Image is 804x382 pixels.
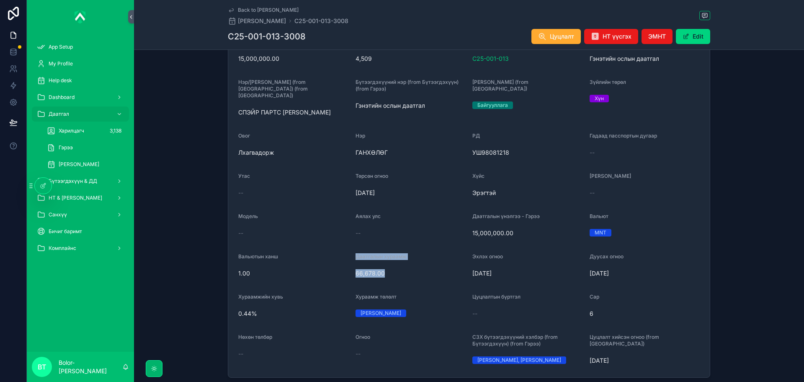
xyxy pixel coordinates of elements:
span: 4,509 [356,55,466,63]
span: Нэр [356,133,365,139]
a: Бүтээгдэхүүн & ДД [32,174,129,189]
div: [PERSON_NAME] [361,309,401,317]
p: Bolor-[PERSON_NAME] [59,359,122,375]
a: Help desk [32,73,129,88]
span: Огноо [356,334,370,340]
span: -- [590,189,595,197]
span: Хүйс [472,173,484,179]
span: BT [38,362,46,372]
span: УШ98081218 [472,148,583,157]
a: Даатгал [32,107,129,122]
button: НТ үүсгэх [584,29,638,44]
span: -- [590,148,595,157]
span: 15,000,000.00 [472,229,583,237]
span: Бүтээгдэхүүний нэр (from Бүтээгдэхүүн) (from Гэрээ) [356,79,459,92]
div: 3,138 [107,126,124,136]
a: Dashboard [32,90,129,105]
span: Овог [238,133,250,139]
span: Лхагвадорж [238,148,349,157]
span: Зүйлийн төрөл [590,79,626,85]
span: 6 [590,309,700,318]
button: Edit [676,29,710,44]
a: App Setup [32,39,129,55]
span: Аялах улс [356,213,381,219]
span: Эрэгтэй [472,189,583,197]
a: НТ & [PERSON_NAME] [32,190,129,205]
a: Бичиг баримт [32,224,129,239]
span: Нөхөн төлбөр [238,334,272,340]
button: ЭМНТ [642,29,673,44]
span: Санхүү [49,211,67,218]
span: Гэнэтийн ослын даатгал [356,101,466,110]
span: Бичиг баримт [49,228,82,235]
span: [DATE] [590,356,700,365]
div: Байгууллага [477,101,508,109]
span: My Profile [49,60,73,67]
span: Хураамж төлөлт [356,294,397,300]
span: -- [238,229,243,237]
div: MNT [595,229,606,236]
span: ГАНХӨЛӨГ [356,148,466,157]
span: -- [356,229,361,237]
span: Хураамжийн хувь [238,294,283,300]
span: Help desk [49,77,72,84]
span: 66,678.00 [356,269,466,278]
span: СПЭЙР ПАРТС [PERSON_NAME] [238,108,349,117]
span: -- [472,309,477,318]
span: Дуусах огноо [590,253,624,260]
span: Эхлэх огноо [472,253,503,260]
span: [DATE] [590,269,700,278]
span: Гэнэтийн ослын даатгал [590,55,700,63]
span: Вальют [590,213,608,219]
div: [PERSON_NAME], [PERSON_NAME] [477,356,561,364]
a: Харилцагч3,138 [42,123,129,138]
span: [PERSON_NAME] (from [GEOGRAPHIC_DATA]) [472,79,528,92]
a: Санхүү [32,207,129,222]
div: Хүн [595,95,604,102]
span: Даатгалын хураамж [356,253,407,260]
span: Цуцлалт [550,32,574,41]
span: РД [472,133,480,139]
span: Бүтээгдэхүүн & ДД [49,178,97,185]
span: [DATE] [356,189,466,197]
a: Гэрээ [42,140,129,155]
span: СЗХ бүтээгдэхүүний хэлбэр (from Бүтээгдэхүүн) (from Гэрээ) [472,334,558,347]
a: C25-001-013 [472,55,509,63]
span: -- [238,189,243,197]
span: Гадаад пасспортын дугаар [590,133,657,139]
span: App Setup [49,44,73,50]
span: Вальютын ханш [238,253,278,260]
a: [PERSON_NAME] [228,17,286,25]
span: [PERSON_NAME] [590,173,631,179]
span: Цуцлалтын бүртгэл [472,294,521,300]
span: ЭМНТ [648,32,666,41]
span: Төрсөн огноо [356,173,388,179]
span: Утас [238,173,250,179]
span: Даатгалын үнэлгээ - Гэрээ [472,213,540,219]
span: Сар [590,294,599,300]
a: My Profile [32,56,129,71]
img: App logo [75,10,86,23]
span: Цуцлалт хийсэн огноо (from [GEOGRAPHIC_DATA]) [590,334,659,347]
span: 15,000,000.00 [238,55,349,63]
div: scrollable content [27,34,134,267]
span: Харилцагч [59,127,84,134]
span: [PERSON_NAME] [238,17,286,25]
a: C25-001-013-3008 [294,17,348,25]
button: Цуцлалт [531,29,581,44]
span: Dashboard [49,94,75,101]
span: Модель [238,213,258,219]
span: НТ үүсгэх [603,32,631,41]
span: [DATE] [472,269,583,278]
span: Комплайнс [49,245,76,252]
span: Back to [PERSON_NAME] [238,7,299,13]
span: НТ & [PERSON_NAME] [49,195,102,201]
span: Гэрээ [59,144,73,151]
a: [PERSON_NAME] [42,157,129,172]
span: -- [238,350,243,358]
span: Нэр/[PERSON_NAME] (from [GEOGRAPHIC_DATA]) (from [GEOGRAPHIC_DATA]) [238,79,308,99]
a: Комплайнс [32,241,129,256]
span: 1.00 [238,269,349,278]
